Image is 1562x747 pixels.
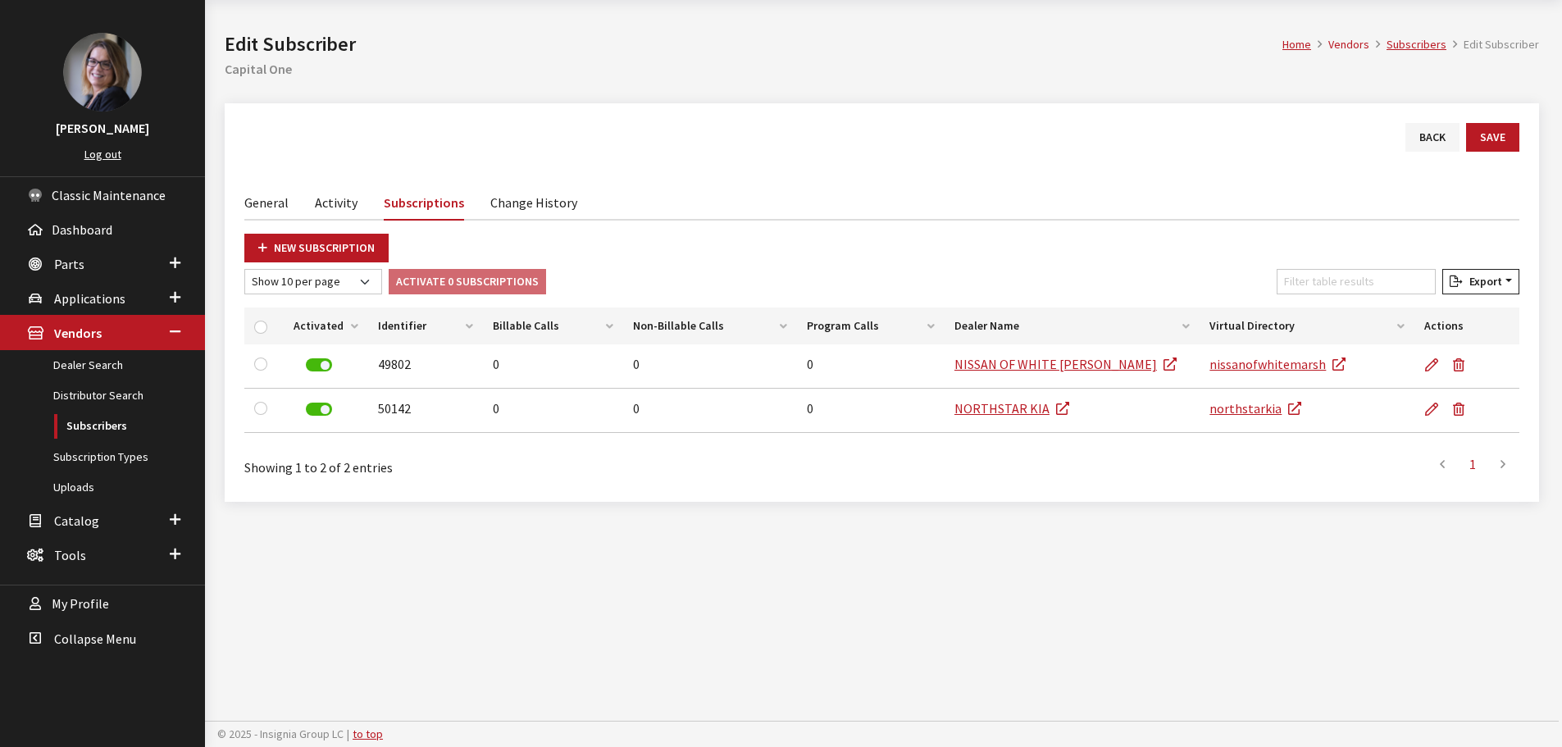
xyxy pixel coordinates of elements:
[623,389,797,433] td: 0
[490,184,577,219] a: Change History
[54,290,125,307] span: Applications
[1446,36,1539,53] li: Edit Subscriber
[84,147,121,162] a: Log out
[244,234,389,262] a: New Subscription
[306,403,332,416] label: Deactivate Subscription
[54,326,102,342] span: Vendors
[244,184,289,219] a: General
[945,307,1200,344] th: Dealer Name: activate to sort column ascending
[1311,36,1369,53] li: Vendors
[1209,400,1301,417] a: northstarkia
[368,307,483,344] th: Identifier: activate to sort column ascending
[353,727,383,741] a: to top
[16,118,189,138] h3: [PERSON_NAME]
[52,221,112,238] span: Dashboard
[623,344,797,389] td: 0
[483,307,622,344] th: Billable Calls: activate to sort column ascending
[63,33,142,112] img: Kim Callahan Collins
[797,344,945,389] td: 0
[1282,37,1311,52] a: Home
[623,307,797,344] th: Non-Billable Calls: activate to sort column ascending
[954,356,1177,372] a: NISSAN OF WHITE [PERSON_NAME]
[1200,307,1414,344] th: Virtual Directory: activate to sort column ascending
[1442,269,1519,294] button: Export
[368,389,483,433] td: 50142
[483,344,622,389] td: 0
[54,631,136,647] span: Collapse Menu
[225,59,1539,79] h2: Capital One
[54,547,86,563] span: Tools
[1446,344,1478,385] button: Delete Subscription
[1458,448,1487,481] a: 1
[52,187,166,203] span: Classic Maintenance
[306,358,332,371] label: Deactivate Subscription
[52,596,109,613] span: My Profile
[1463,274,1502,289] span: Export
[1405,123,1460,152] a: Back
[1446,389,1478,430] button: Delete Subscription
[347,727,349,741] span: |
[1387,37,1446,52] a: Subscribers
[368,344,483,389] td: 49802
[1209,356,1346,372] a: nissanofwhitemarsh
[797,307,945,344] th: Program Calls: activate to sort column ascending
[1414,307,1519,344] th: Actions
[483,389,622,433] td: 0
[1424,389,1446,430] a: Edit Subscription
[244,446,764,477] div: Showing 1 to 2 of 2 entries
[1466,123,1519,152] button: Save
[954,400,1069,417] a: NORTHSTAR KIA
[225,30,1282,59] h1: Edit Subscriber
[54,512,99,529] span: Catalog
[1277,269,1436,294] input: Filter table results
[315,184,357,219] a: Activity
[217,727,344,741] span: © 2025 - Insignia Group LC
[54,256,84,272] span: Parts
[1424,344,1446,385] a: Edit Subscription
[284,307,368,344] th: Activated: activate to sort column ascending
[797,389,945,433] td: 0
[384,184,464,221] a: Subscriptions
